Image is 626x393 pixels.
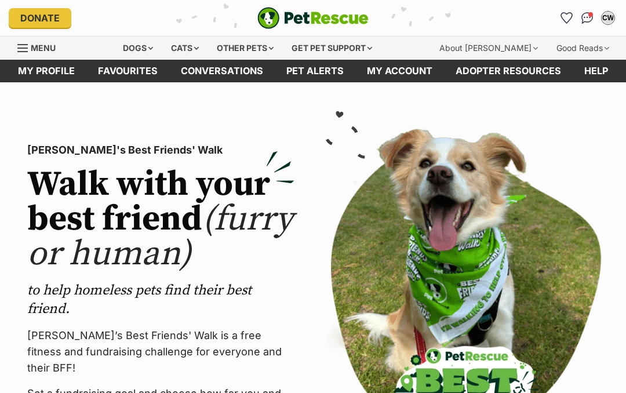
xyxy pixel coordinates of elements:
p: [PERSON_NAME]’s Best Friends' Walk is a free fitness and fundraising challenge for everyone and t... [27,327,294,376]
a: Favourites [557,9,576,27]
p: [PERSON_NAME]'s Best Friends' Walk [27,142,294,158]
a: Menu [17,37,64,57]
a: conversations [169,60,275,82]
a: PetRescue [257,7,369,29]
img: logo-e224e6f780fb5917bec1dbf3a21bbac754714ae5b6737aabdf751b685950b380.svg [257,7,369,29]
span: (furry or human) [27,198,293,276]
a: Help [573,60,620,82]
button: My account [599,9,617,27]
img: chat-41dd97257d64d25036548639549fe6c8038ab92f7586957e7f3b1b290dea8141.svg [581,12,594,24]
p: to help homeless pets find their best friend. [27,281,294,318]
div: About [PERSON_NAME] [431,37,546,60]
a: My profile [6,60,86,82]
div: CW [602,12,614,24]
span: Menu [31,43,56,53]
a: Favourites [86,60,169,82]
div: Cats [163,37,207,60]
div: Get pet support [283,37,380,60]
div: Good Reads [548,37,617,60]
a: Adopter resources [444,60,573,82]
h2: Walk with your best friend [27,168,294,272]
a: Donate [9,8,71,28]
a: My account [355,60,444,82]
a: Conversations [578,9,596,27]
div: Other pets [209,37,282,60]
a: Pet alerts [275,60,355,82]
ul: Account quick links [557,9,617,27]
div: Dogs [115,37,161,60]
